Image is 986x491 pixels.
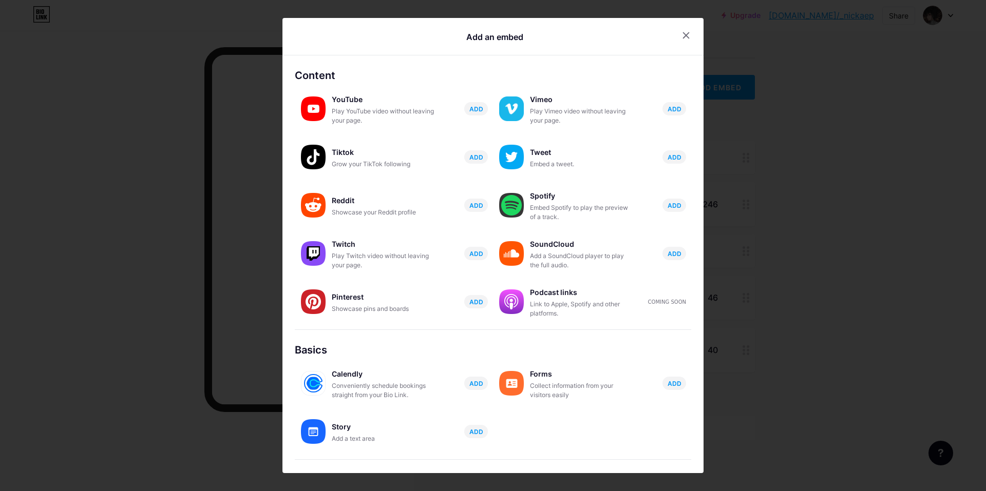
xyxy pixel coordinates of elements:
img: twitch [301,241,326,266]
div: Play YouTube video without leaving your page. [332,107,434,125]
div: Play Twitch video without leaving your page. [332,251,434,270]
div: Grow your TikTok following [332,160,434,169]
span: ADD [668,201,681,210]
span: ADD [469,201,483,210]
div: Showcase your Reddit profile [332,208,434,217]
div: Link to Apple, Spotify and other platforms. [530,300,633,318]
img: story [301,419,326,444]
span: ADD [668,105,681,113]
div: Add a SoundCloud player to play the full audio. [530,251,633,270]
button: ADD [464,247,488,260]
button: ADD [464,295,488,308]
button: ADD [662,377,686,390]
div: Collect information from your visitors easily [530,381,633,400]
div: Embed Spotify to play the preview of a track. [530,203,633,222]
button: ADD [662,102,686,115]
span: ADD [469,153,483,162]
img: twitter [499,145,524,169]
div: Add a text area [332,434,434,443]
span: ADD [469,105,483,113]
div: Add an embed [466,31,523,43]
div: Tweet [530,145,633,160]
img: vimeo [499,96,524,121]
button: ADD [464,425,488,438]
div: Story [332,420,434,434]
button: ADD [464,199,488,212]
div: Showcase pins and boards [332,304,434,313]
div: Basics [295,342,691,358]
img: podcastlinks [499,289,524,314]
img: soundcloud [499,241,524,266]
div: Embed a tweet. [530,160,633,169]
img: calendly [301,371,326,396]
div: YouTube [332,92,434,107]
span: ADD [668,379,681,388]
button: ADD [662,199,686,212]
div: Content [295,68,691,83]
img: forms [499,371,524,396]
button: ADD [662,150,686,164]
button: ADD [464,102,488,115]
span: ADD [469,298,483,306]
button: ADD [662,247,686,260]
div: Podcast links [530,285,633,300]
div: Coming soon [648,298,686,306]
span: ADD [469,427,483,436]
div: Calendly [332,367,434,381]
div: Spotify [530,189,633,203]
img: spotify [499,193,524,218]
div: Vimeo [530,92,633,107]
img: pinterest [301,289,326,314]
div: Play Vimeo video without leaving your page. [530,107,633,125]
div: Twitch [332,237,434,251]
img: tiktok [301,145,326,169]
button: ADD [464,150,488,164]
span: ADD [469,249,483,258]
span: ADD [469,379,483,388]
span: ADD [668,153,681,162]
span: ADD [668,249,681,258]
div: Forms [530,367,633,381]
div: SoundCloud [530,237,633,251]
div: Conveniently schedule bookings straight from your Bio Link. [332,381,434,400]
div: Commerce [295,472,691,487]
div: Reddit [332,193,434,208]
div: Tiktok [332,145,434,160]
div: Pinterest [332,290,434,304]
button: ADD [464,377,488,390]
img: youtube [301,96,326,121]
img: reddit [301,193,326,218]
